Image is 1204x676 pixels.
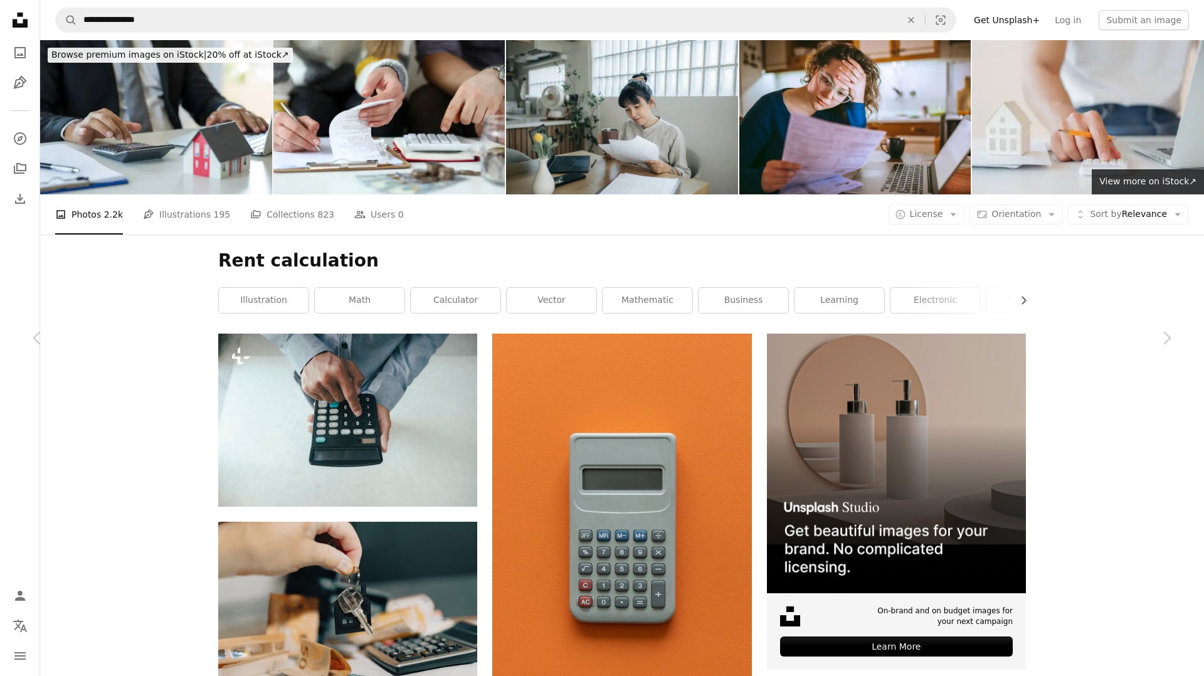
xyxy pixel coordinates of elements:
[8,126,33,151] a: Explore
[780,636,1013,657] div: Learn More
[219,288,309,313] a: illustration
[1047,10,1089,30] a: Log in
[969,204,1063,224] button: Orientation
[8,583,33,608] a: Log in / Sign up
[1012,288,1026,313] button: scroll list to the right
[767,334,1026,670] a: On-brand and on budget images for your next campaignLearn More
[991,209,1041,219] span: Orientation
[795,288,884,313] a: learning
[218,602,477,613] a: A person holding a house key in front of a calculator
[411,288,500,313] a: calculator
[250,194,334,235] a: Collections 823
[699,288,788,313] a: business
[8,40,33,65] a: Photos
[492,522,751,534] a: a calculator on a table
[506,40,738,194] img: Asian women working with invoices, calculates expenses doing work at home.
[8,156,33,181] a: Collections
[910,209,943,219] span: License
[739,40,971,194] img: Woman going through bills, looking worried
[870,606,1013,627] span: On-brand and on budget images for your next campaign
[507,288,596,313] a: vector
[398,208,404,221] span: 0
[926,8,956,32] button: Visual search
[1092,169,1204,194] a: View more on iStock↗
[143,194,230,235] a: Illustrations 195
[218,250,1026,272] h1: Rent calculation
[780,606,800,626] img: file-1631678316303-ed18b8b5cb9cimage
[986,288,1076,313] a: flat design
[40,40,300,70] a: Browse premium images on iStock|20% off at iStock↗
[890,288,980,313] a: electronic
[603,288,692,313] a: mathematic
[966,10,1047,30] a: Get Unsplash+
[8,613,33,638] button: Language
[218,334,477,506] img: Finances Saving Economy concept. Accountant or banker calculate the cash bill.
[972,40,1204,194] img: close up man hand counting on calculator with house's model on invoice letter to summary of refin...
[888,204,965,224] button: License
[317,208,334,221] span: 823
[1129,278,1204,398] a: Next
[1090,208,1167,221] span: Relevance
[1099,10,1189,30] button: Submit an image
[8,643,33,668] button: Menu
[897,8,925,32] button: Clear
[8,186,33,211] a: Download History
[218,415,477,426] a: Finances Saving Economy concept. Accountant or banker calculate the cash bill.
[767,334,1026,593] img: file-1715714113747-b8b0561c490eimage
[40,40,272,194] img: Man checking and working
[315,288,404,313] a: math
[1090,209,1121,219] span: Sort by
[55,8,956,33] form: Find visuals sitewide
[56,8,77,32] button: Search Unsplash
[354,194,404,235] a: Users 0
[51,50,289,60] span: 20% off at iStock ↗
[8,70,33,95] a: Illustrations
[1099,176,1196,186] span: View more on iStock ↗
[1068,204,1189,224] button: Sort byRelevance
[214,208,231,221] span: 195
[273,40,505,194] img: Month revenue of young couple
[51,50,206,60] span: Browse premium images on iStock |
